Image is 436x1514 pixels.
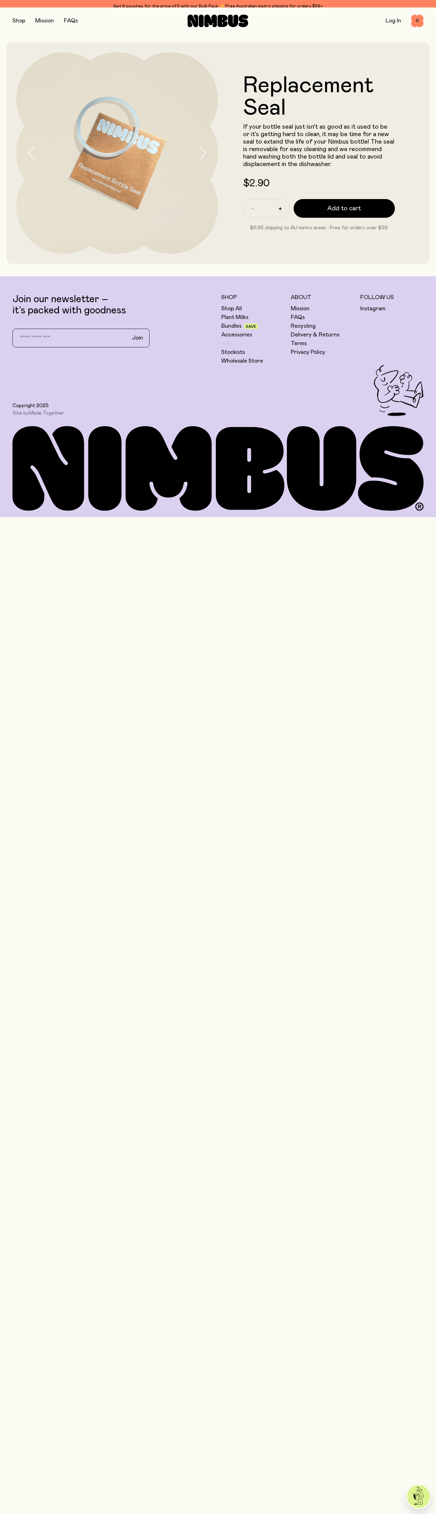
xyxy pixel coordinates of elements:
[221,357,263,365] a: Wholesale Store
[221,314,248,321] a: Plant Milks
[221,322,242,330] a: Bundles
[407,1485,430,1508] img: agent
[291,314,305,321] a: FAQs
[327,204,361,213] span: Add to cart
[386,18,401,24] a: Log In
[221,349,245,356] a: Stockists
[29,411,64,416] a: Made Together
[291,331,339,339] a: Delivery & Returns
[291,294,354,301] h5: About
[35,18,54,24] a: Mission
[246,325,256,328] span: Save
[243,224,395,231] p: $6.95 shipping to AU metro areas · Free for orders over $59
[360,305,386,312] a: Instagram
[12,402,49,409] span: Copyright 2025
[291,305,309,312] a: Mission
[360,294,424,301] h5: Follow Us
[243,123,395,168] p: If your bottle seal just isn't as good as it used to be or it's getting hard to clean, it may be ...
[12,410,64,416] span: Site by
[12,294,215,316] p: Join our newsletter – it’s packed with goodness
[291,340,307,347] a: Terms
[291,322,316,330] a: Recycling
[243,179,270,188] span: $2.90
[243,74,395,119] h1: Replacement Seal
[12,2,424,10] div: Get 6 pouches for the price of 5 with our Bulk Pack ✨ Free Australian metro shipping for orders $59+
[132,334,143,342] span: Join
[64,18,78,24] a: FAQs
[221,305,242,312] a: Shop All
[294,199,395,218] button: Add to cart
[221,331,252,339] a: Accessories
[291,349,325,356] a: Privacy Policy
[411,15,424,27] button: 0
[221,294,285,301] h5: Shop
[127,331,148,345] button: Join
